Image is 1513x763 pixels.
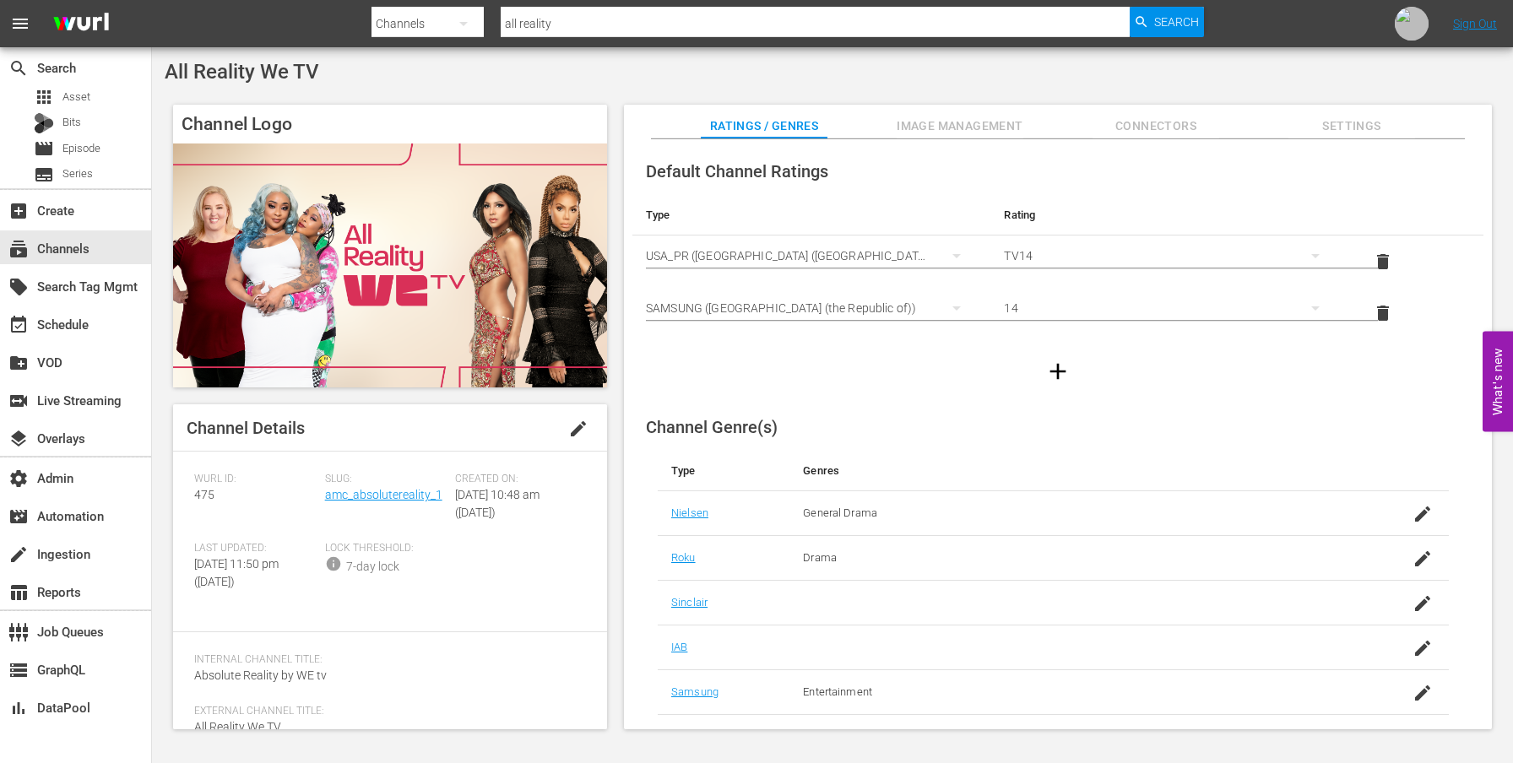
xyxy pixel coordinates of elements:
[646,284,977,332] div: SAMSUNG ([GEOGRAPHIC_DATA] (the Republic of))
[8,58,29,78] span: Search
[646,161,828,181] span: Default Channel Ratings
[34,113,54,133] div: Bits
[1004,232,1335,279] div: TV14
[646,417,778,437] span: Channel Genre(s)
[568,419,588,439] span: edit
[8,277,29,297] span: Search Tag Mgmt
[897,116,1023,137] span: Image Management
[1483,332,1513,432] button: Open Feedback Widget
[62,89,90,106] span: Asset
[1154,7,1199,37] span: Search
[671,685,719,698] a: Samsung
[8,315,29,335] span: Schedule
[789,451,1361,491] th: Genres
[671,596,708,609] a: Sinclair
[194,720,281,733] span: All Reality We TV
[8,698,29,718] span: DataPool
[8,239,29,259] span: Channels
[325,542,447,555] span: Lock Threshold:
[1004,284,1335,332] div: 14
[1453,17,1497,30] a: Sign Out
[34,87,54,107] span: Asset
[194,557,279,588] span: [DATE] 11:50 pm ([DATE])
[1093,116,1219,137] span: Connectors
[990,195,1348,235] th: Rating
[671,730,725,743] a: LG Primary
[558,409,599,449] button: edit
[34,165,54,185] span: Series
[194,488,214,501] span: 475
[8,429,29,449] span: Overlays
[194,653,578,667] span: Internal Channel Title:
[8,660,29,680] span: GraphQL
[34,138,54,159] span: Episode
[701,116,827,137] span: Ratings / Genres
[8,544,29,565] span: Ingestion
[41,4,122,44] img: ans4CAIJ8jUAAAAAAAAAAAAAAAAAAAAAAAAgQb4GAAAAAAAAAAAAAAAAAAAAAAAAJMjXAAAAAAAAAAAAAAAAAAAAAAAAgAT5G...
[8,468,29,489] span: Admin
[1130,7,1204,37] button: Search
[455,488,540,519] span: [DATE] 10:48 am ([DATE])
[165,60,319,84] span: All Reality We TV
[1363,241,1403,282] button: delete
[62,165,93,182] span: Series
[632,195,1483,339] table: simple table
[1363,293,1403,333] button: delete
[346,558,399,576] div: 7-day lock
[62,140,100,157] span: Episode
[10,14,30,34] span: menu
[325,473,447,486] span: Slug:
[671,641,687,653] a: IAB
[1373,252,1393,272] span: delete
[1288,116,1415,137] span: Settings
[8,622,29,642] span: Job Queues
[455,473,578,486] span: Created On:
[8,391,29,411] span: Live Streaming
[1395,7,1429,41] img: url
[1373,303,1393,323] span: delete
[173,105,607,143] h4: Channel Logo
[671,506,708,519] a: Nielsen
[194,542,317,555] span: Last Updated:
[173,143,607,387] img: All Reality We TV
[325,555,342,572] span: info
[325,488,442,501] a: amc_absolutereality_1
[62,114,81,131] span: Bits
[671,551,696,564] a: Roku
[194,705,578,718] span: External Channel Title:
[8,582,29,603] span: Reports
[8,506,29,527] span: Automation
[632,195,990,235] th: Type
[8,201,29,221] span: Create
[194,473,317,486] span: Wurl ID:
[194,668,327,682] span: Absolute Reality by WE tv
[8,353,29,373] span: VOD
[658,451,789,491] th: Type
[187,418,305,438] span: Channel Details
[646,232,977,279] div: USA_PR ([GEOGRAPHIC_DATA] ([GEOGRAPHIC_DATA]))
